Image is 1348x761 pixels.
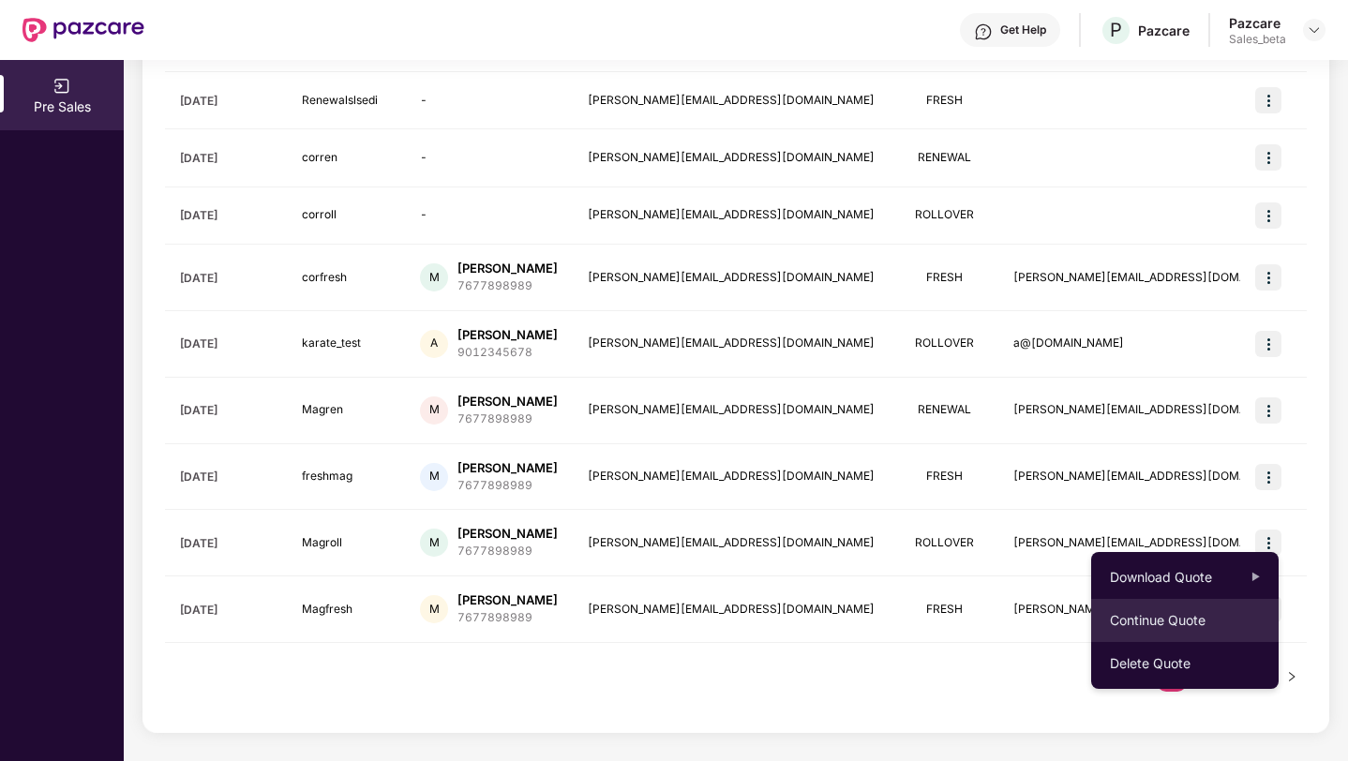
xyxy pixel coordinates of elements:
[420,330,448,358] div: A
[573,576,890,643] td: [PERSON_NAME][EMAIL_ADDRESS][DOMAIN_NAME]
[1229,32,1286,47] div: Sales_beta
[457,591,558,609] div: [PERSON_NAME]
[1255,202,1281,229] img: icon
[905,401,983,419] div: RENEWAL
[1307,22,1322,37] img: svg+xml;base64,PHN2ZyBpZD0iRHJvcGRvd24tMzJ4MzIiIHhtbG5zPSJodHRwOi8vd3d3LnczLm9yZy8yMDAwL3N2ZyIgd2...
[420,263,448,291] div: M
[998,378,1315,444] td: [PERSON_NAME][EMAIL_ADDRESS][DOMAIN_NAME]
[1277,662,1307,692] button: right
[1110,567,1244,588] span: Download Quote
[287,72,405,129] td: Renewalslsedi
[287,245,405,311] td: corfresh
[457,393,558,410] div: [PERSON_NAME]
[180,93,272,109] div: [DATE]
[287,378,405,444] td: Magren
[1255,331,1281,357] img: icon
[573,510,890,576] td: [PERSON_NAME][EMAIL_ADDRESS][DOMAIN_NAME]
[180,602,272,618] div: [DATE]
[1255,530,1281,556] img: icon
[457,410,558,428] div: 7677898989
[457,609,558,627] div: 7677898989
[905,206,983,224] div: ROLLOVER
[905,335,983,352] div: ROLLOVER
[457,344,558,362] div: 9012345678
[287,311,405,378] td: karate_test
[1229,14,1286,32] div: Pazcare
[905,468,983,485] div: FRESH
[22,18,144,42] img: New Pazcare Logo
[998,576,1315,643] td: [PERSON_NAME][EMAIL_ADDRESS][DOMAIN_NAME]
[457,477,558,495] div: 7677898989
[420,396,448,425] div: M
[1255,464,1281,490] img: icon
[905,149,983,167] div: RENEWAL
[180,207,272,223] div: [DATE]
[905,92,983,110] div: FRESH
[573,72,890,129] td: [PERSON_NAME][EMAIL_ADDRESS][DOMAIN_NAME]
[1255,87,1281,113] img: icon
[180,469,272,485] div: [DATE]
[457,543,558,560] div: 7677898989
[998,245,1315,311] td: [PERSON_NAME][EMAIL_ADDRESS][DOMAIN_NAME]
[1255,144,1281,171] img: icon
[905,601,983,619] div: FRESH
[420,150,427,164] span: -
[287,129,405,187] td: corren
[905,534,983,552] div: ROLLOVER
[573,129,890,187] td: [PERSON_NAME][EMAIL_ADDRESS][DOMAIN_NAME]
[457,326,558,344] div: [PERSON_NAME]
[420,595,448,623] div: M
[180,402,272,418] div: [DATE]
[1255,397,1281,424] img: icon
[420,93,427,107] span: -
[1110,19,1122,41] span: P
[1000,22,1046,37] div: Get Help
[180,336,272,351] div: [DATE]
[905,269,983,287] div: FRESH
[457,525,558,543] div: [PERSON_NAME]
[180,270,272,286] div: [DATE]
[998,510,1315,576] td: [PERSON_NAME][EMAIL_ADDRESS][DOMAIN_NAME]
[1277,662,1307,692] li: Next Page
[287,187,405,245] td: corroll
[974,22,993,41] img: svg+xml;base64,PHN2ZyBpZD0iSGVscC0zMngzMiIgeG1sbnM9Imh0dHA6Ly93d3cudzMub3JnLzIwMDAvc3ZnIiB3aWR0aD...
[287,510,405,576] td: Magroll
[457,260,558,277] div: [PERSON_NAME]
[420,463,448,491] div: M
[998,444,1315,511] td: [PERSON_NAME][EMAIL_ADDRESS][DOMAIN_NAME]
[1138,22,1190,39] div: Pazcare
[287,444,405,511] td: freshmag
[1286,671,1297,682] span: right
[573,245,890,311] td: [PERSON_NAME][EMAIL_ADDRESS][DOMAIN_NAME]
[1091,642,1279,685] div: Delete Quote
[1091,599,1279,642] div: Continue Quote
[457,277,558,295] div: 7677898989
[998,311,1315,378] td: a@[DOMAIN_NAME]
[457,459,558,477] div: [PERSON_NAME]
[1255,264,1281,291] img: icon
[573,444,890,511] td: [PERSON_NAME][EMAIL_ADDRESS][DOMAIN_NAME]
[573,378,890,444] td: [PERSON_NAME][EMAIL_ADDRESS][DOMAIN_NAME]
[420,207,427,221] span: -
[52,77,71,96] img: svg+xml;base64,PHN2ZyB3aWR0aD0iMjAiIGhlaWdodD0iMjAiIHZpZXdCb3g9IjAgMCAyMCAyMCIgZmlsbD0ibm9uZSIgeG...
[573,311,890,378] td: [PERSON_NAME][EMAIL_ADDRESS][DOMAIN_NAME]
[287,576,405,643] td: Magfresh
[180,150,272,166] div: [DATE]
[420,529,448,557] div: M
[573,187,890,245] td: [PERSON_NAME][EMAIL_ADDRESS][DOMAIN_NAME]
[180,535,272,551] div: [DATE]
